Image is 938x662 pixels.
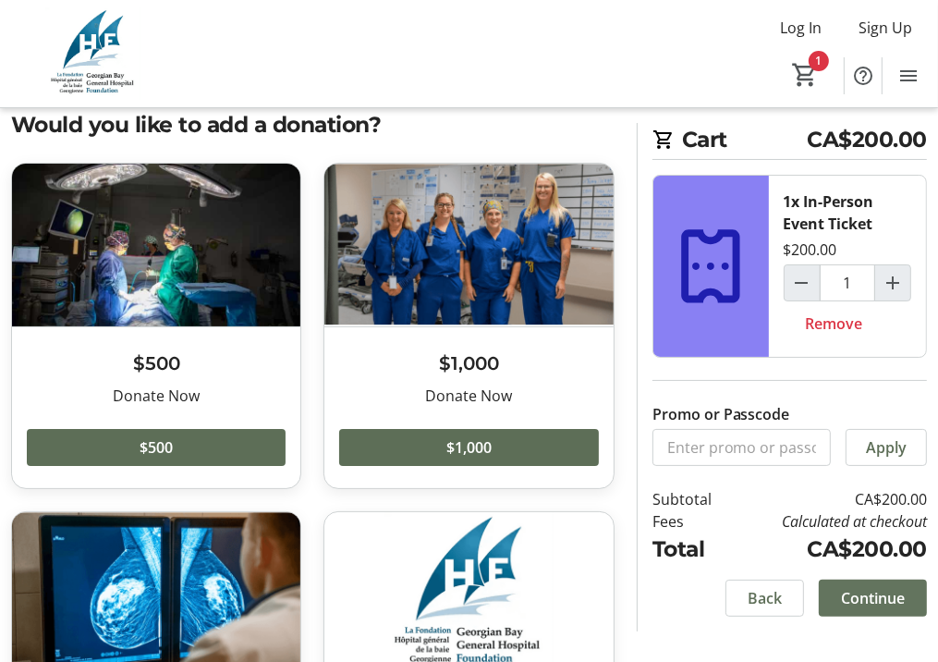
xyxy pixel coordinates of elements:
div: Donate Now [27,385,286,407]
button: Menu [890,57,927,94]
td: Calculated at checkout [732,510,927,533]
span: Remove [806,313,863,335]
button: $500 [27,429,286,466]
img: Georgian Bay General Hospital Foundation's Logo [11,7,176,100]
span: Continue [841,587,905,609]
span: Log In [780,17,822,39]
div: $200.00 [784,239,837,261]
button: Back [725,580,804,617]
button: $1,000 [339,429,598,466]
h2: Would you like to add a donation? [11,108,615,141]
span: $1,000 [446,436,492,459]
button: Apply [846,429,927,466]
button: Sign Up [844,13,927,43]
div: Donate Now [339,385,598,407]
button: Help [845,57,882,94]
td: CA$200.00 [732,488,927,510]
h3: $1,000 [339,349,598,377]
button: Increment by one [875,265,910,300]
button: Continue [819,580,927,617]
span: CA$200.00 [807,123,927,155]
span: Apply [866,436,907,459]
div: 1x In-Person Event Ticket [784,190,911,235]
span: Sign Up [859,17,912,39]
button: Remove [784,305,885,342]
span: Back [748,587,782,609]
button: Log In [765,13,836,43]
td: Fees [652,510,732,533]
h3: $500 [27,349,286,377]
img: $1,000 [324,164,613,326]
h2: Cart [652,123,927,160]
span: $500 [140,436,173,459]
button: Cart [788,58,822,92]
td: CA$200.00 [732,533,927,565]
input: Enter promo or passcode [652,429,831,466]
input: In-Person Event Ticket Quantity [820,264,875,301]
button: Decrement by one [785,265,820,300]
td: Total [652,533,732,565]
img: $500 [12,164,300,326]
label: Promo or Passcode [652,403,790,425]
td: Subtotal [652,488,732,510]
